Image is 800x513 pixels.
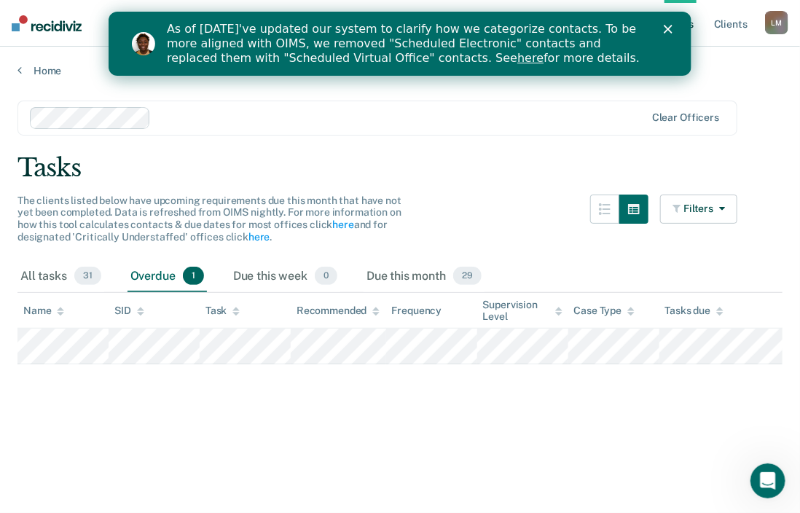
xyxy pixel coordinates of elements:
[665,305,724,317] div: Tasks due
[297,305,380,317] div: Recommended
[315,267,337,286] span: 0
[765,11,788,34] div: L M
[114,305,144,317] div: SID
[652,111,719,124] div: Clear officers
[332,219,353,230] a: here
[17,64,783,77] a: Home
[364,261,485,293] div: Due this month29
[483,299,562,324] div: Supervision Level
[248,231,270,243] a: here
[17,261,104,293] div: All tasks31
[17,153,783,183] div: Tasks
[205,305,240,317] div: Task
[660,195,737,224] button: Filters
[183,267,204,286] span: 1
[109,12,691,76] iframe: Intercom live chat banner
[750,463,785,498] iframe: Intercom live chat
[574,305,635,317] div: Case Type
[17,195,401,243] span: The clients listed below have upcoming requirements due this month that have not yet been complet...
[12,15,82,31] img: Recidiviz
[453,267,482,286] span: 29
[392,305,442,317] div: Frequency
[765,11,788,34] button: LM
[555,13,570,22] div: Close
[128,261,207,293] div: Overdue1
[23,305,64,317] div: Name
[74,267,101,286] span: 31
[230,261,340,293] div: Due this week0
[409,39,435,53] a: here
